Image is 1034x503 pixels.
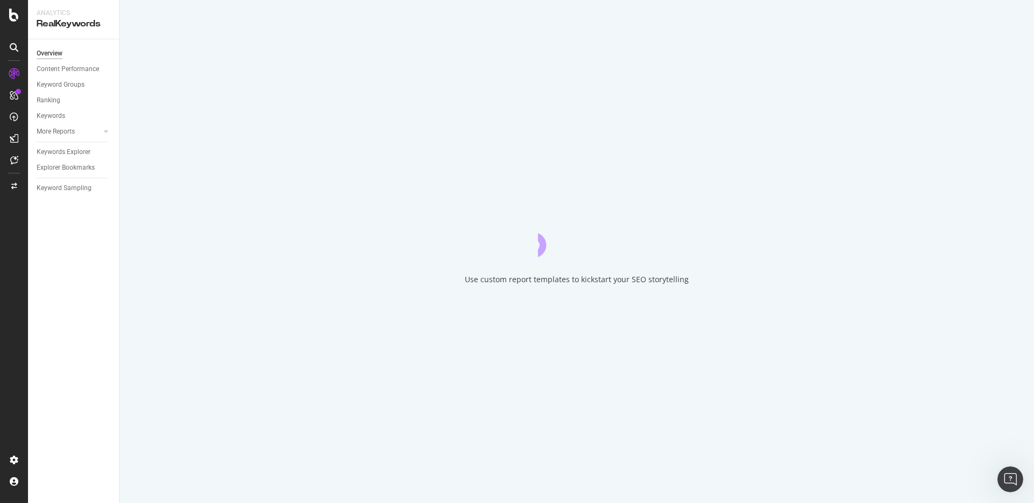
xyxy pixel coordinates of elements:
[37,146,111,158] a: Keywords Explorer
[997,466,1023,492] iframe: Intercom live chat
[37,64,111,75] a: Content Performance
[37,79,85,90] div: Keyword Groups
[37,9,110,18] div: Analytics
[538,218,616,257] div: animation
[37,126,101,137] a: More Reports
[37,146,90,158] div: Keywords Explorer
[37,110,65,122] div: Keywords
[37,126,75,137] div: More Reports
[37,162,111,173] a: Explorer Bookmarks
[37,18,110,30] div: RealKeywords
[37,95,60,106] div: Ranking
[37,183,111,194] a: Keyword Sampling
[37,162,95,173] div: Explorer Bookmarks
[37,95,111,106] a: Ranking
[37,183,92,194] div: Keyword Sampling
[465,274,689,285] div: Use custom report templates to kickstart your SEO storytelling
[37,79,111,90] a: Keyword Groups
[37,48,111,59] a: Overview
[37,48,62,59] div: Overview
[37,64,99,75] div: Content Performance
[37,110,111,122] a: Keywords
